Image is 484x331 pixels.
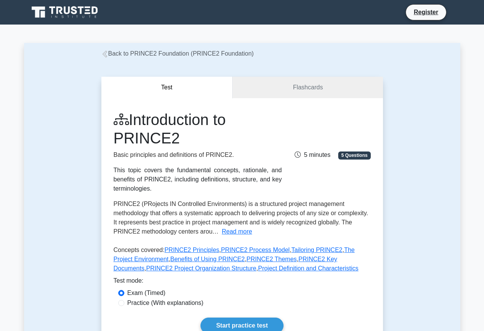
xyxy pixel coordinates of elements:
p: Concepts covered: , , , , , , , , [114,245,371,276]
label: Exam (Timed) [127,288,166,298]
button: Test [101,77,233,99]
span: 5 minutes [295,152,330,158]
a: Register [409,7,443,17]
a: PRINCE2 Process Model [221,247,290,253]
h1: Introduction to PRINCE2 [114,110,282,147]
div: Test mode: [114,276,371,288]
div: This topic covers the fundamental concepts, rationale, and benefits of PRINCE2, including definit... [114,166,282,193]
span: PRINCE2 (PRojects IN Controlled Environments) is a structured project management methodology that... [114,201,368,235]
a: PRINCE2 Themes [246,256,297,262]
a: PRINCE2 Project Organization Structure [146,265,256,272]
a: Tailoring PRINCE2 [292,247,342,253]
a: Back to PRINCE2 Foundation (PRINCE2 Foundation) [101,50,254,57]
button: Read more [222,227,252,236]
span: 5 Questions [338,152,370,159]
a: PRINCE2 Principles [165,247,219,253]
label: Practice (With explanations) [127,298,204,308]
p: Basic principles and definitions of PRINCE2. [114,150,282,160]
a: Project Definition and Characteristics [258,265,358,272]
a: Flashcards [233,77,383,99]
a: Benefits of Using PRINCE2 [170,256,245,262]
